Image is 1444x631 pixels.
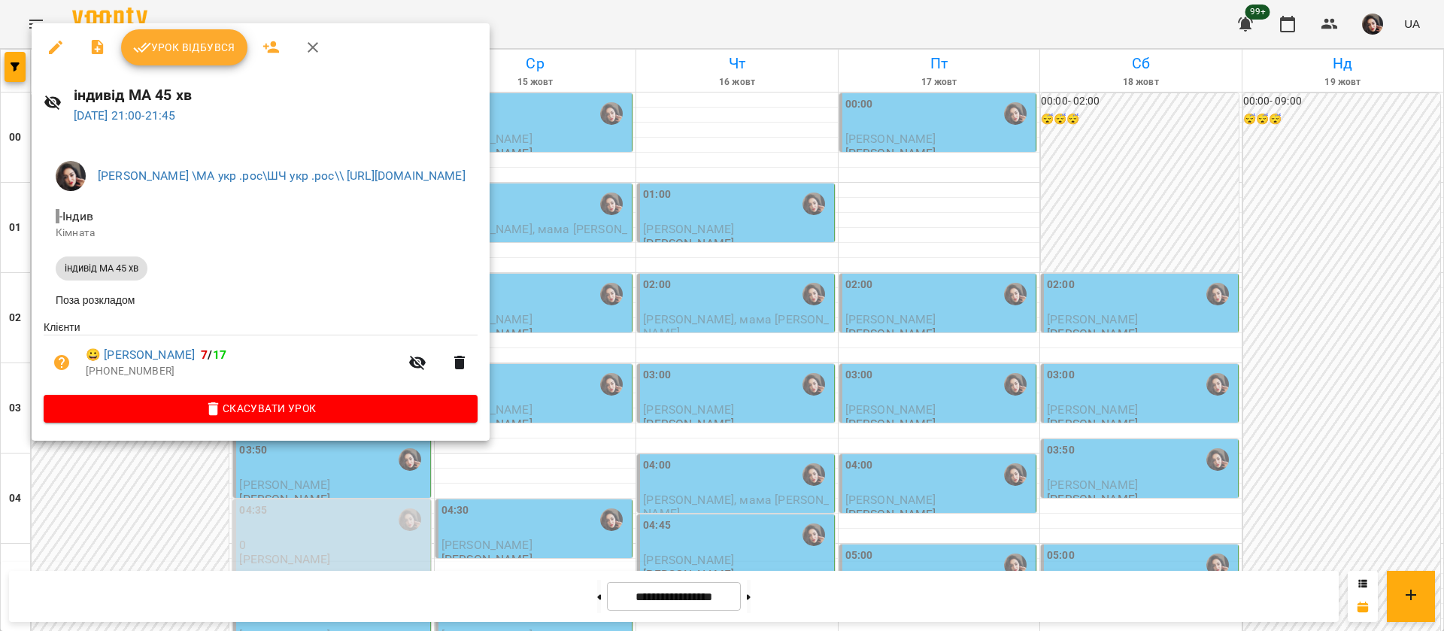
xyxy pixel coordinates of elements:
[44,395,478,422] button: Скасувати Урок
[44,287,478,314] li: Поза розкладом
[56,399,466,417] span: Скасувати Урок
[74,83,478,107] h6: індивід МА 45 хв
[121,29,247,65] button: Урок відбувся
[56,262,147,275] span: індивід МА 45 хв
[201,347,208,362] span: 7
[133,38,235,56] span: Урок відбувся
[201,347,226,362] b: /
[213,347,226,362] span: 17
[98,168,466,183] a: [PERSON_NAME] \МА укр .рос\ШЧ укр .рос\\ [URL][DOMAIN_NAME]
[56,226,466,241] p: Кімната
[74,108,176,123] a: [DATE] 21:00-21:45
[86,346,195,364] a: 😀 [PERSON_NAME]
[44,344,80,381] button: Візит ще не сплачено. Додати оплату?
[86,364,399,379] p: [PHONE_NUMBER]
[56,161,86,191] img: 415cf204168fa55e927162f296ff3726.jpg
[44,320,478,395] ul: Клієнти
[56,209,96,223] span: - Індив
